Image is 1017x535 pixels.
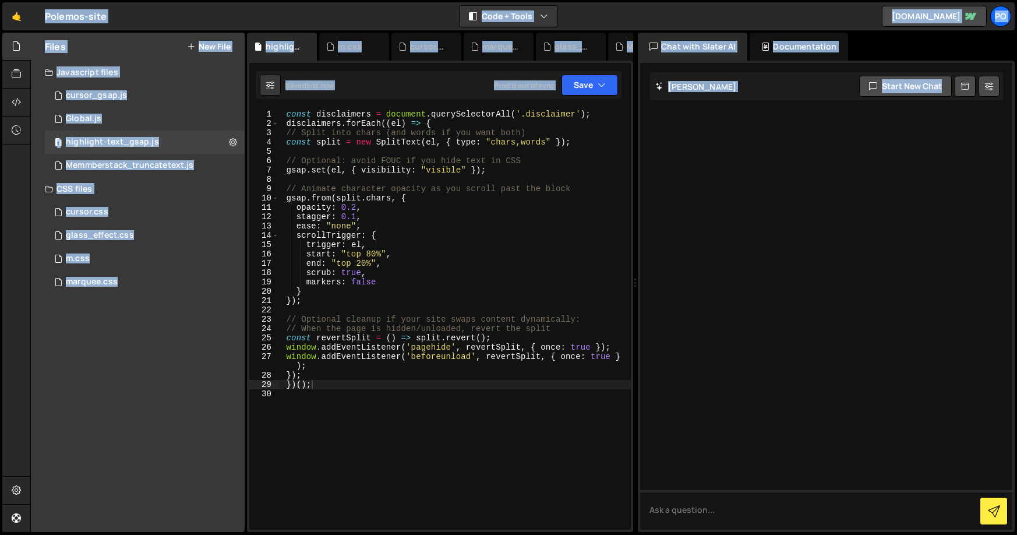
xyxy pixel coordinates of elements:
[66,207,108,217] div: cursor.css
[482,41,520,52] div: marquee.css
[249,110,279,119] div: 1
[410,41,447,52] div: cursor.css
[66,90,127,101] div: cursor_gsap.js
[249,212,279,221] div: 12
[249,240,279,249] div: 15
[249,343,279,352] div: 26
[66,114,101,124] div: Global.js
[249,175,279,184] div: 8
[249,268,279,277] div: 18
[249,315,279,324] div: 23
[2,2,31,30] a: 🤙
[249,296,279,305] div: 21
[750,33,848,61] div: Documentation
[45,84,245,107] div: 17290/47981.js
[859,76,952,97] button: Start new chat
[31,61,245,84] div: Javascript files
[66,254,90,264] div: m.css
[249,119,279,128] div: 2
[990,6,1011,27] a: Po
[882,6,987,27] a: [DOMAIN_NAME]
[285,80,334,90] div: Saved
[45,224,245,247] div: 17290/47986.css
[66,160,193,171] div: Memmberstack_truncatetext.js
[249,156,279,166] div: 6
[45,270,245,294] div: 17290/47987.css
[45,247,245,270] div: 17290/48323.css
[306,80,334,90] div: just now
[266,41,303,52] div: highlight-text_gsap.js
[249,147,279,156] div: 5
[249,305,279,315] div: 22
[249,389,279,399] div: 30
[45,131,245,154] div: 17290/48341.js
[494,80,555,90] div: Prod is out of sync
[66,277,118,287] div: marquee.css
[249,333,279,343] div: 25
[249,380,279,389] div: 29
[55,139,62,148] span: 1
[249,231,279,240] div: 14
[249,203,279,212] div: 11
[338,41,362,52] div: m.css
[45,107,245,131] div: 17290/47927.js
[249,277,279,287] div: 19
[562,75,618,96] button: Save
[249,352,279,371] div: 27
[249,138,279,147] div: 4
[187,42,231,51] button: New File
[655,81,736,92] h2: [PERSON_NAME]
[249,324,279,333] div: 24
[45,40,66,53] h2: Files
[249,287,279,296] div: 20
[249,166,279,175] div: 7
[45,154,245,177] div: 17290/47983.js
[45,9,107,23] div: Polemos-site
[249,249,279,259] div: 16
[249,193,279,203] div: 10
[249,128,279,138] div: 3
[249,184,279,193] div: 9
[555,41,592,52] div: glass_effect.css
[638,33,747,61] div: Chat with Slater AI
[249,259,279,268] div: 17
[45,200,245,224] div: 17290/48278.css
[627,41,664,52] div: Memmberstack_truncatetext.js
[66,230,134,241] div: glass_effect.css
[66,137,159,147] div: highlight-text_gsap.js
[249,221,279,231] div: 13
[460,6,557,27] button: Code + Tools
[249,371,279,380] div: 28
[31,177,245,200] div: CSS files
